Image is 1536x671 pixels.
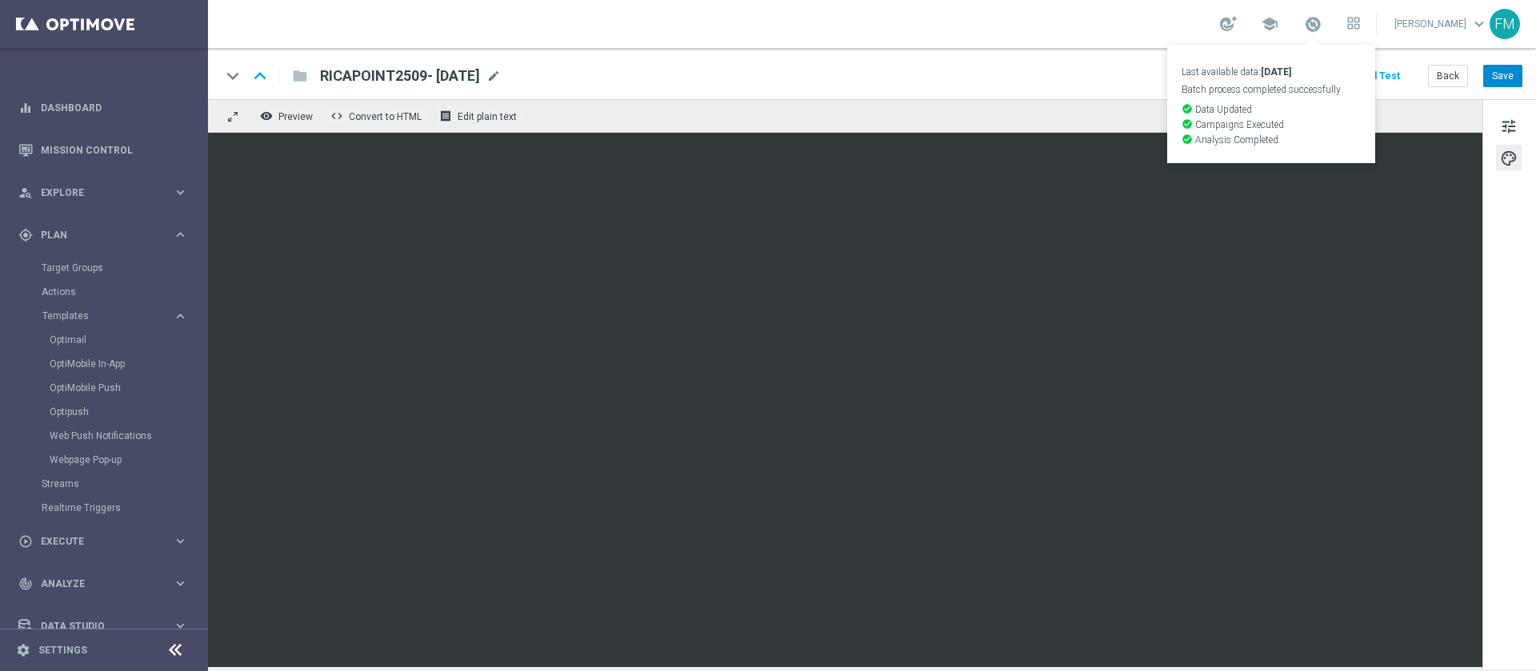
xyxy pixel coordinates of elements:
div: Web Push Notifications [50,424,206,448]
button: palette [1496,145,1522,170]
span: RICAPOINT2509- 2025-09-25 [320,66,480,86]
a: [PERSON_NAME]keyboard_arrow_down [1393,12,1490,36]
a: OptiMobile Push [50,381,166,394]
span: keyboard_arrow_down [1470,15,1488,33]
p: Analysis Completed [1182,134,1361,145]
p: Last available data: [1182,67,1361,77]
a: Actions [42,286,166,298]
i: keyboard_arrow_right [173,533,188,549]
a: Target Groups [42,262,166,274]
a: Last available data:[DATE] Batch process completed successfully check_circle Data Updated check_c... [1302,12,1323,38]
span: palette [1500,148,1518,169]
button: remove_red_eye Preview [256,106,320,126]
div: Execute [18,534,173,549]
a: Dashboard [41,86,188,129]
button: tune [1496,113,1522,138]
p: Campaigns Executed [1182,118,1361,130]
button: Back [1428,65,1468,87]
i: gps_fixed [18,228,33,242]
button: gps_fixed Plan keyboard_arrow_right [18,229,189,242]
div: Data Studio [18,619,173,633]
span: Plan [41,230,173,240]
span: Analyze [41,579,173,589]
div: OptiMobile In-App [50,352,206,376]
div: Webpage Pop-up [50,448,206,472]
div: Realtime Triggers [42,496,206,520]
i: check_circle [1182,134,1193,145]
a: OptiMobile In-App [50,357,166,370]
a: Optipush [50,405,166,418]
span: mode_edit [486,69,501,83]
span: Data Studio [41,621,173,631]
button: receipt Edit plain text [435,106,524,126]
div: Explore [18,186,173,200]
div: Mission Control [18,129,188,171]
i: person_search [18,186,33,200]
span: Templates [42,311,157,321]
i: remove_red_eye [260,110,273,122]
div: Streams [42,472,206,496]
a: Mission Control [41,129,188,171]
div: Analyze [18,577,173,591]
span: code [330,110,343,122]
p: Batch process completed successfully [1182,85,1361,94]
i: check_circle [1182,103,1193,114]
p: Data Updated [1182,103,1361,114]
div: Optimail [50,328,206,352]
i: keyboard_arrow_up [248,64,272,88]
div: OptiMobile Push [50,376,206,400]
a: Settings [38,645,87,655]
i: keyboard_arrow_right [173,185,188,200]
span: Execute [41,537,173,546]
i: play_circle_outline [18,534,33,549]
div: Plan [18,228,173,242]
span: Preview [278,111,313,122]
div: Target Groups [42,256,206,280]
span: Edit plain text [458,111,517,122]
div: Dashboard [18,86,188,129]
a: Webpage Pop-up [50,453,166,466]
button: Mission Control [18,144,189,157]
i: keyboard_arrow_right [173,576,188,591]
button: track_changes Analyze keyboard_arrow_right [18,577,189,590]
span: Explore [41,188,173,198]
span: Convert to HTML [349,111,422,122]
i: receipt [439,110,452,122]
i: keyboard_arrow_right [173,309,188,324]
strong: [DATE] [1261,66,1291,78]
i: keyboard_arrow_right [173,618,188,633]
button: Send Test [1350,66,1402,87]
div: Templates [42,311,173,321]
a: Optimail [50,334,166,346]
a: Web Push Notifications [50,429,166,442]
a: Streams [42,477,166,490]
i: settings [16,643,30,657]
button: Data Studio keyboard_arrow_right [18,620,189,633]
i: equalizer [18,101,33,115]
button: play_circle_outline Execute keyboard_arrow_right [18,535,189,548]
span: tune [1500,116,1518,137]
div: Templates [42,304,206,472]
a: Realtime Triggers [42,501,166,514]
button: equalizer Dashboard [18,102,189,114]
button: Save [1483,65,1522,87]
button: code Convert to HTML [326,106,429,126]
div: FM [1490,9,1520,39]
button: Templates keyboard_arrow_right [42,310,189,322]
i: keyboard_arrow_right [173,227,188,242]
div: Actions [42,280,206,304]
span: school [1261,15,1278,33]
div: Optipush [50,400,206,424]
i: track_changes [18,577,33,591]
button: person_search Explore keyboard_arrow_right [18,186,189,199]
i: check_circle [1182,118,1193,130]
